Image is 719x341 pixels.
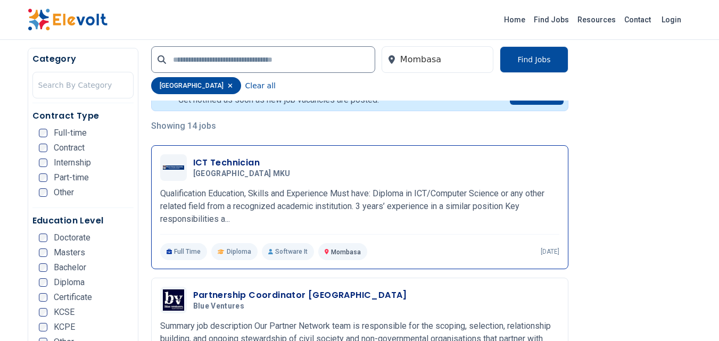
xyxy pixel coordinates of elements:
[655,9,688,30] a: Login
[193,169,291,179] span: [GEOGRAPHIC_DATA] MKU
[163,165,184,170] img: Mount Kenya University MKU
[500,11,530,28] a: Home
[54,278,85,287] span: Diploma
[39,173,47,182] input: Part-time
[39,159,47,167] input: Internship
[500,46,568,73] button: Find Jobs
[227,247,251,256] span: Diploma
[39,234,47,242] input: Doctorate
[54,173,89,182] span: Part-time
[54,248,85,257] span: Masters
[32,214,134,227] h5: Education Level
[262,243,314,260] p: Software It
[54,234,90,242] span: Doctorate
[39,144,47,152] input: Contract
[541,247,559,256] p: [DATE]
[160,154,559,260] a: Mount Kenya University MKUICT Technician[GEOGRAPHIC_DATA] MKUQualification Education, Skills and ...
[39,248,47,257] input: Masters
[54,159,91,167] span: Internship
[193,156,295,169] h3: ICT Technician
[39,293,47,302] input: Certificate
[54,308,75,317] span: KCSE
[54,188,74,197] span: Other
[151,77,241,94] div: [GEOGRAPHIC_DATA]
[32,110,134,122] h5: Contract Type
[163,289,184,311] img: Blue Ventures
[54,129,87,137] span: Full-time
[39,308,47,317] input: KCSE
[245,77,276,94] button: Clear all
[39,263,47,272] input: Bachelor
[331,248,361,256] span: Mombasa
[54,293,92,302] span: Certificate
[151,120,568,132] p: Showing 14 jobs
[193,289,407,302] h3: Partnership Coordinator [GEOGRAPHIC_DATA]
[54,144,85,152] span: Contract
[530,11,573,28] a: Find Jobs
[39,278,47,287] input: Diploma
[160,243,208,260] p: Full Time
[54,323,75,331] span: KCPE
[39,188,47,197] input: Other
[573,11,620,28] a: Resources
[193,302,245,311] span: Blue Ventures
[54,263,86,272] span: Bachelor
[39,323,47,331] input: KCPE
[620,11,655,28] a: Contact
[666,290,719,341] iframe: Chat Widget
[160,187,559,226] p: Qualification Education, Skills and Experience Must have: Diploma in ICT/Computer Science or any ...
[39,129,47,137] input: Full-time
[32,53,134,65] h5: Category
[28,9,108,31] img: Elevolt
